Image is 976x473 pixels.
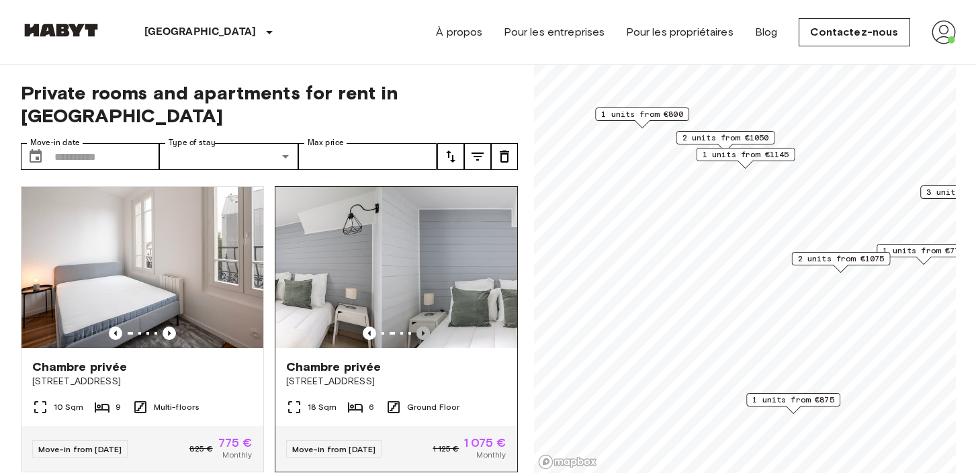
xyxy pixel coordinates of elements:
[38,444,122,454] span: Move-in from [DATE]
[163,327,176,340] button: Previous image
[436,24,482,40] a: À propos
[538,454,597,470] a: Mapbox logo
[476,449,506,461] span: Monthly
[702,148,789,161] span: 1 units from €1145
[21,81,518,127] span: Private rooms and apartments for rent in [GEOGRAPHIC_DATA]
[109,327,122,340] button: Previous image
[416,327,430,340] button: Previous image
[144,24,257,40] p: [GEOGRAPHIC_DATA]
[464,143,491,170] button: tune
[275,186,518,472] a: Marketing picture of unit FR-18-001-002-02HMarketing picture of unit FR-18-001-002-02HPrevious im...
[752,394,834,406] span: 1 units from €875
[32,359,128,375] span: Chambre privée
[676,131,774,152] div: Map marker
[932,20,956,44] img: avatar
[407,401,460,413] span: Ground Floor
[308,401,337,413] span: 18 Sqm
[363,327,376,340] button: Previous image
[791,252,890,273] div: Map marker
[21,24,101,37] img: Habyt
[464,437,506,449] span: 1 075 €
[746,393,840,414] div: Map marker
[32,375,253,388] span: [STREET_ADDRESS]
[797,253,884,265] span: 2 units from €1075
[308,137,344,148] label: Max price
[189,443,213,455] span: 825 €
[169,137,216,148] label: Type of stay
[877,244,971,265] div: Map marker
[21,186,264,472] a: Marketing picture of unit FR-18-004-001-04Previous imagePrevious imageChambre privée[STREET_ADDRE...
[382,187,623,348] img: Marketing picture of unit FR-18-001-002-02H
[595,107,689,128] div: Map marker
[218,437,253,449] span: 775 €
[626,24,733,40] a: Pour les propriétaires
[30,137,80,148] label: Move-in date
[54,401,84,413] span: 10 Sqm
[21,187,263,348] img: Marketing picture of unit FR-18-004-001-04
[755,24,778,40] a: Blog
[116,401,121,413] span: 9
[682,132,768,144] span: 2 units from €1050
[696,148,795,169] div: Map marker
[292,444,376,454] span: Move-in from [DATE]
[22,143,49,170] button: Choose date
[504,24,605,40] a: Pour les entreprises
[286,359,382,375] span: Chambre privée
[437,143,464,170] button: tune
[222,449,252,461] span: Monthly
[883,245,965,257] span: 1 units from €775
[286,375,506,388] span: [STREET_ADDRESS]
[369,401,374,413] span: 6
[491,143,518,170] button: tune
[154,401,200,413] span: Multi-floors
[799,18,910,46] a: Contactez-nous
[601,108,683,120] span: 1 units from €800
[433,443,459,455] span: 1 125 €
